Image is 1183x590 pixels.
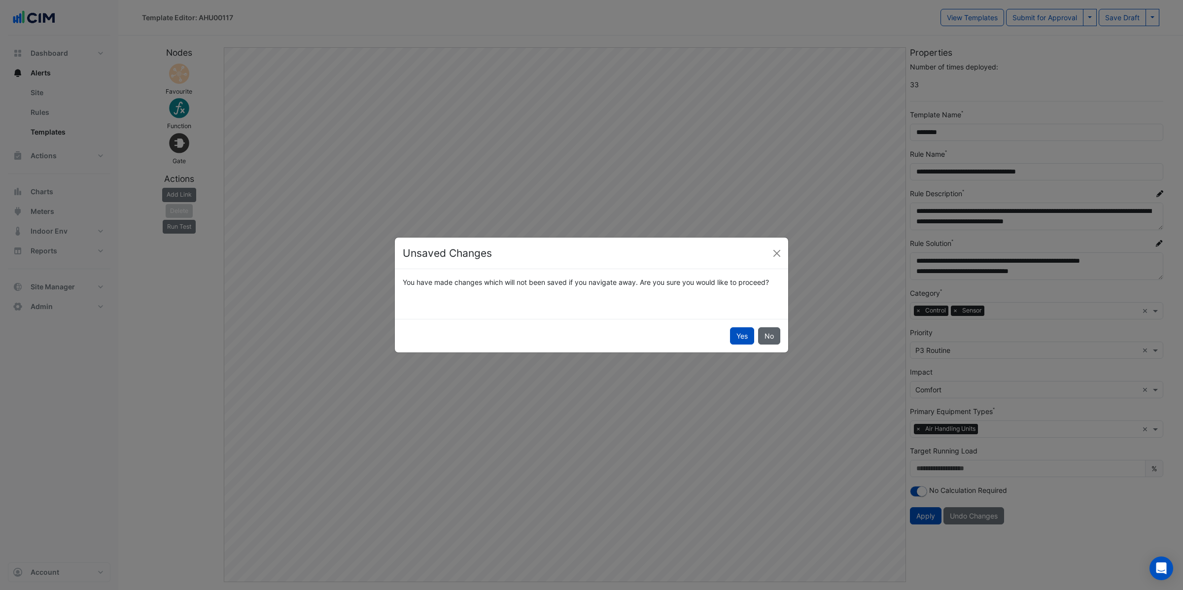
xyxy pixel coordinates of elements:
[1149,556,1173,580] div: Open Intercom Messenger
[730,327,754,345] button: Yes
[403,245,492,261] h4: Unsaved Changes
[769,246,784,261] button: Close
[397,277,786,287] div: You have made changes which will not been saved if you navigate away. Are you sure you would like...
[758,327,780,345] button: No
